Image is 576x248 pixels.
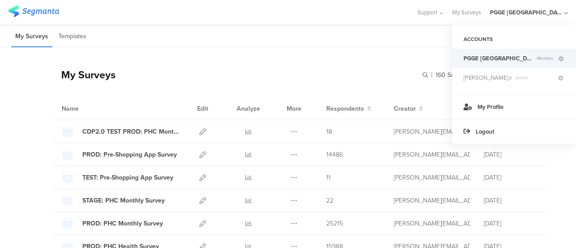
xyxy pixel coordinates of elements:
[62,126,180,137] a: CDP2.0 TEST PROD: PHC Monthly Survey
[326,127,332,136] span: 18
[62,194,165,206] a: STAGE: PHC Monthly Survey
[326,173,331,182] span: 11
[326,196,333,205] span: 22
[54,26,90,47] li: Templates
[62,217,163,229] a: PROD: PHC Monthly Survey
[326,150,343,159] span: 14486
[62,171,173,183] a: TEST: Pre-Shopping App Survey
[394,173,470,182] div: davila.a.5@pg.com
[452,94,576,119] a: My Profile
[8,6,59,17] img: segmanta logo
[62,104,116,113] div: Name
[82,219,163,228] div: PROD: PHC Monthly Survey
[193,97,212,120] div: Edit
[533,55,557,62] span: Member
[82,127,180,136] div: CDP2.0 TEST PROD: PHC Monthly Survey
[452,32,576,47] div: ACCOUNTS
[394,127,470,136] div: davila.a.5@pg.com
[463,73,512,82] span: venket.v
[394,104,423,113] button: Creator
[418,8,437,17] span: Support
[284,97,304,120] div: More
[430,70,434,80] span: |
[82,196,165,205] div: STAGE: PHC Monthly Survey
[11,26,52,47] li: My Surveys
[512,74,557,81] span: Admin
[326,104,364,113] span: Respondents
[82,150,177,159] div: PROD: Pre-Shopping App Survey
[484,173,538,182] div: [DATE]
[62,149,177,160] a: PROD: Pre-Shopping App Survey
[490,8,562,17] div: PGGE [GEOGRAPHIC_DATA]
[235,97,262,120] div: Analyze
[463,54,533,63] span: PGGE Canada
[484,150,538,159] div: [DATE]
[326,104,371,113] button: Respondents
[326,219,343,228] span: 25215
[394,219,470,228] div: venket.v@pg.com
[484,219,538,228] div: [DATE]
[82,173,173,182] div: TEST: Pre-Shopping App Survey
[476,127,494,136] span: Logout
[394,150,470,159] div: venket.v@pg.com
[394,104,416,113] span: Creator
[52,67,116,82] div: My Surveys
[477,103,504,111] span: My Profile
[436,70,470,80] span: 160 Surveys
[394,196,470,205] div: venket.v@pg.com
[484,196,538,205] div: [DATE]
